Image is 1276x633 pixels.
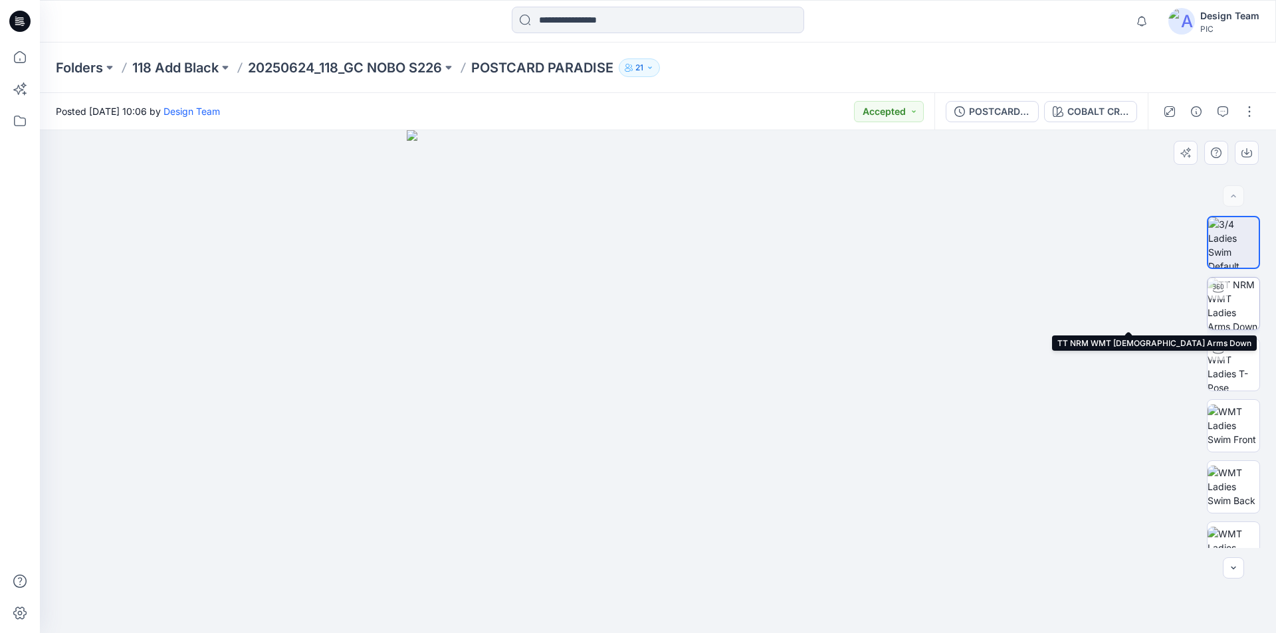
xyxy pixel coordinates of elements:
[471,58,613,77] p: POSTCARD PARADISE
[163,106,220,117] a: Design Team
[248,58,442,77] a: 20250624_118_GC NOBO S226
[1186,101,1207,122] button: Details
[1208,405,1259,446] img: WMT Ladies Swim Front
[619,58,660,77] button: 21
[407,130,910,633] img: eyJhbGciOiJIUzI1NiIsImtpZCI6IjAiLCJzbHQiOiJzZXMiLCJ0eXAiOiJKV1QifQ.eyJkYXRhIjp7InR5cGUiOiJzdG9yYW...
[635,60,643,75] p: 21
[969,104,1030,119] div: POSTCARD PARADISE_V2
[1200,8,1259,24] div: Design Team
[56,58,103,77] a: Folders
[1208,466,1259,507] img: WMT Ladies Swim Back
[946,101,1039,122] button: POSTCARD PARADISE_V2
[1044,101,1137,122] button: COBALT CRUSH
[1067,104,1128,119] div: COBALT CRUSH
[1208,339,1259,391] img: TT NRM WMT Ladies T-Pose
[1208,217,1259,268] img: 3/4 Ladies Swim Default
[56,104,220,118] span: Posted [DATE] 10:06 by
[1200,24,1259,34] div: PIC
[1168,8,1195,35] img: avatar
[1208,278,1259,329] img: TT NRM WMT Ladies Arms Down
[132,58,219,77] a: 118 Add Black
[1208,527,1259,569] img: WMT Ladies Swim Left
